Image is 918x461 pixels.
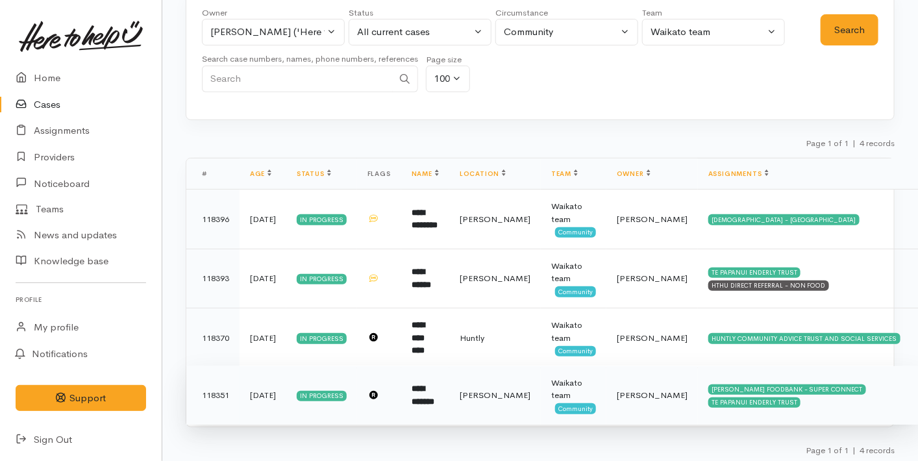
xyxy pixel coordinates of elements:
button: Waikato team [642,19,785,45]
a: Owner [617,169,651,178]
small: Search case numbers, names, phone numbers, references [202,53,418,64]
td: [DATE] [240,190,286,249]
h6: Profile [16,291,146,308]
div: Community [504,25,618,40]
div: In progress [297,214,347,225]
a: Team [551,169,578,178]
div: Status [349,6,491,19]
div: In progress [297,391,347,401]
td: 118396 [186,190,240,249]
div: Waikato team [551,377,596,402]
span: [PERSON_NAME] [460,273,530,284]
span: [PERSON_NAME] [617,390,688,401]
span: [PERSON_NAME] [460,390,530,401]
span: Community [555,227,596,238]
div: All current cases [357,25,471,40]
div: TE PAPANUI ENDERLY TRUST [708,397,800,408]
span: Community [555,346,596,356]
span: Community [555,286,596,297]
div: HTHU DIRECT REFERRAL - NON FOOD [708,280,829,291]
button: Eilidh Botha ('Here to help u') [202,19,345,45]
td: [DATE] [240,366,286,425]
input: Search [202,66,393,92]
div: In progress [297,274,347,284]
button: Support [16,385,146,412]
div: Page size [426,53,470,66]
span: [PERSON_NAME] [460,214,530,225]
a: Name [412,169,439,178]
span: [PERSON_NAME] [617,332,688,343]
small: Page 1 of 1 4 records [806,445,895,456]
div: Waikato team [651,25,765,40]
div: Waikato team [551,200,596,225]
th: Flags [357,158,401,190]
td: 118370 [186,308,240,368]
a: Location [460,169,506,178]
td: [DATE] [240,308,286,368]
td: 118351 [186,366,240,425]
div: [DEMOGRAPHIC_DATA] - [GEOGRAPHIC_DATA] [708,214,860,225]
a: Status [297,169,331,178]
div: TE PAPANUI ENDERLY TRUST [708,268,800,278]
button: 100 [426,66,470,92]
div: HUNTLY COMMUNITY ADVICE TRUST AND SOCIAL SERVICES [708,333,900,343]
div: Team [642,6,785,19]
small: Page 1 of 1 4 records [806,138,895,149]
div: Circumstance [495,6,638,19]
div: Waikato team [551,260,596,285]
button: Search [821,14,878,46]
span: [PERSON_NAME] [617,273,688,284]
span: | [852,138,856,149]
div: Owner [202,6,345,19]
button: All current cases [349,19,491,45]
div: Waikato team [551,319,596,344]
a: Age [250,169,271,178]
button: Community [495,19,638,45]
span: | [852,445,856,456]
a: Assignments [708,169,769,178]
div: In progress [297,333,347,343]
span: Community [555,403,596,414]
div: [PERSON_NAME] FOODBANK - SUPER CONNECT [708,384,866,395]
div: 100 [434,71,450,86]
td: [DATE] [240,249,286,308]
td: 118393 [186,249,240,308]
div: [PERSON_NAME] ('Here to help u') [210,25,325,40]
th: # [186,158,240,190]
span: Huntly [460,332,484,343]
span: [PERSON_NAME] [617,214,688,225]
